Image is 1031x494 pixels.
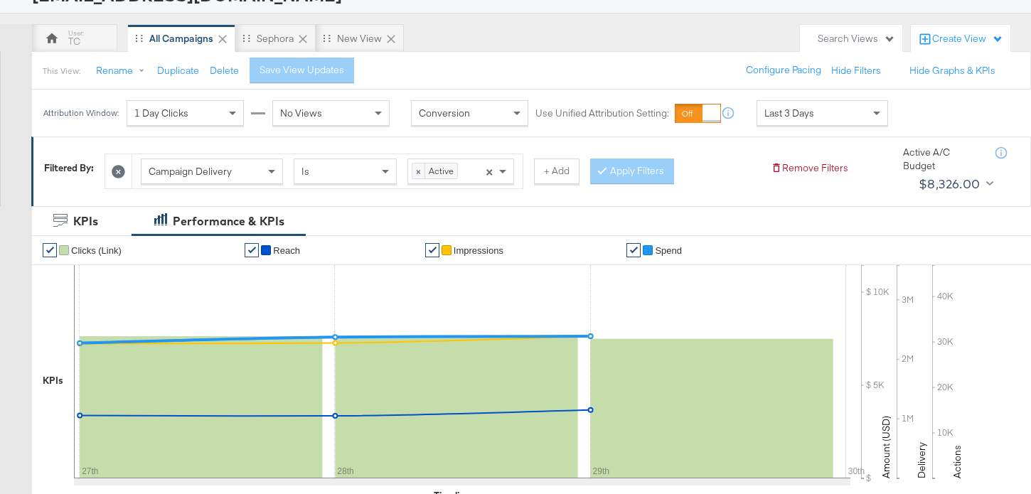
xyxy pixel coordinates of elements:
button: Hide Graphs & KPIs [909,64,995,77]
div: Active A/C Budget [903,146,981,172]
span: Reach [273,245,300,256]
div: Create View [932,32,1003,46]
a: ✔ [425,243,439,257]
button: Configure Pacing [736,58,831,83]
button: Rename [86,58,160,84]
a: ✔ [245,243,259,257]
div: $8,326.00 [919,173,981,195]
div: This View: [43,65,80,77]
span: Impressions [454,245,503,256]
span: × [486,164,493,177]
div: Drag to reorder tab [242,34,250,42]
button: Duplicate [157,64,199,77]
div: Drag to reorder tab [135,34,143,42]
span: Clear all [484,159,496,183]
a: ✔ [626,243,641,257]
div: Performance & KPIs [173,213,284,230]
button: Delete [210,64,239,77]
span: Campaign Delivery [149,165,232,178]
div: New View [337,32,382,45]
span: 1 Day Clicks [134,107,188,119]
div: Drag to reorder tab [323,34,331,42]
span: Clicks (Link) [71,245,122,256]
span: Is [301,165,309,178]
button: + Add [534,159,579,184]
div: KPIs [73,213,98,230]
div: KPIs [43,374,63,387]
button: Hide Filters [831,64,881,77]
div: Sephora [257,32,294,45]
label: Use Unified Attribution Setting: [535,107,669,120]
div: TC [68,35,80,48]
div: Filtered By: [44,161,94,175]
div: All Campaigns [149,32,213,45]
button: $8,326.00 [913,173,996,195]
div: Attribution Window: [43,108,119,118]
span: Active [425,163,457,178]
button: Remove Filters [771,161,848,175]
span: No Views [280,107,322,119]
span: Spend [655,245,682,256]
span: × [412,163,425,178]
a: ✔ [43,243,57,257]
div: Search Views [818,32,895,45]
span: Conversion [419,107,470,119]
text: Actions [951,445,963,478]
text: Amount (USD) [880,416,892,478]
span: Last 3 Days [764,107,814,119]
text: Delivery [915,442,928,478]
